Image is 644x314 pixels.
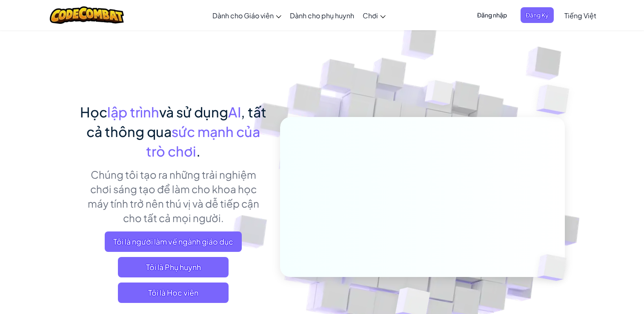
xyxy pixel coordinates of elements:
span: Tiếng Việt [564,11,596,20]
span: sức mạnh của trò chơi [146,123,260,160]
a: Chơi [358,4,390,27]
a: Dành cho phụ huynh [286,4,358,27]
img: Overlap cubes [519,64,593,136]
span: và sử dụng [159,103,228,120]
span: Dành cho Giáo viên [212,11,274,20]
button: Tôi là Học viên [118,283,229,303]
span: lập trình [107,103,159,120]
img: CodeCombat logo [50,6,124,24]
a: Dành cho Giáo viên [208,4,286,27]
a: Tiếng Việt [560,4,601,27]
a: Tôi là Phụ huynh [118,257,229,277]
span: . [196,143,200,160]
a: Tôi là người làm về ngành giáo dục [105,231,242,252]
button: Đăng Ký [521,7,554,23]
span: AI [228,103,241,120]
span: Học [80,103,107,120]
button: Đăng nhập [472,7,512,23]
img: Overlap cubes [409,63,470,127]
span: Chơi [363,11,378,20]
img: Overlap cubes [523,237,587,299]
p: Chúng tôi tạo ra những trải nghiệm chơi sáng tạo để làm cho khoa học máy tính trở nên thú vị và d... [80,167,267,225]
